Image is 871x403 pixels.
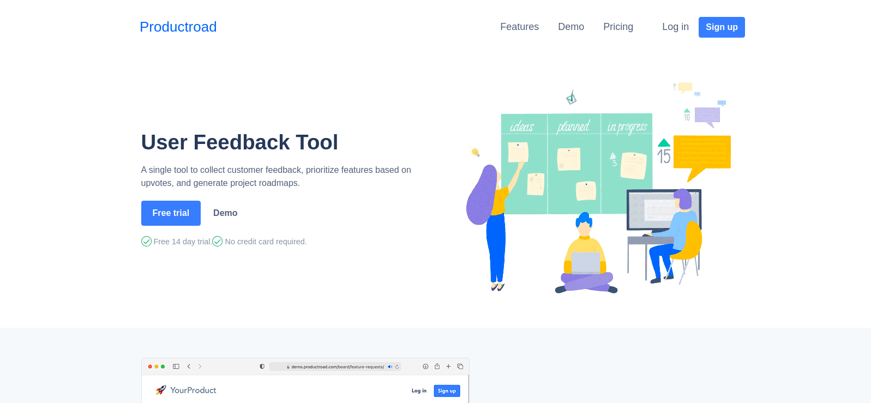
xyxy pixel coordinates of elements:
[141,201,201,226] button: Free trial
[453,78,732,299] img: Productroad
[558,21,584,32] a: Demo
[141,130,432,155] h1: User Feedback Tool
[500,21,539,32] a: Features
[655,16,696,38] button: Log in
[699,17,745,38] button: Sign up
[140,16,217,38] a: Productroad
[603,21,633,32] a: Pricing
[141,235,432,248] div: Free 14 day trial. No credit card required.
[141,164,432,190] p: A single tool to collect customer feedback, prioritize features based on upvotes, and generate pr...
[206,203,244,224] a: Demo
